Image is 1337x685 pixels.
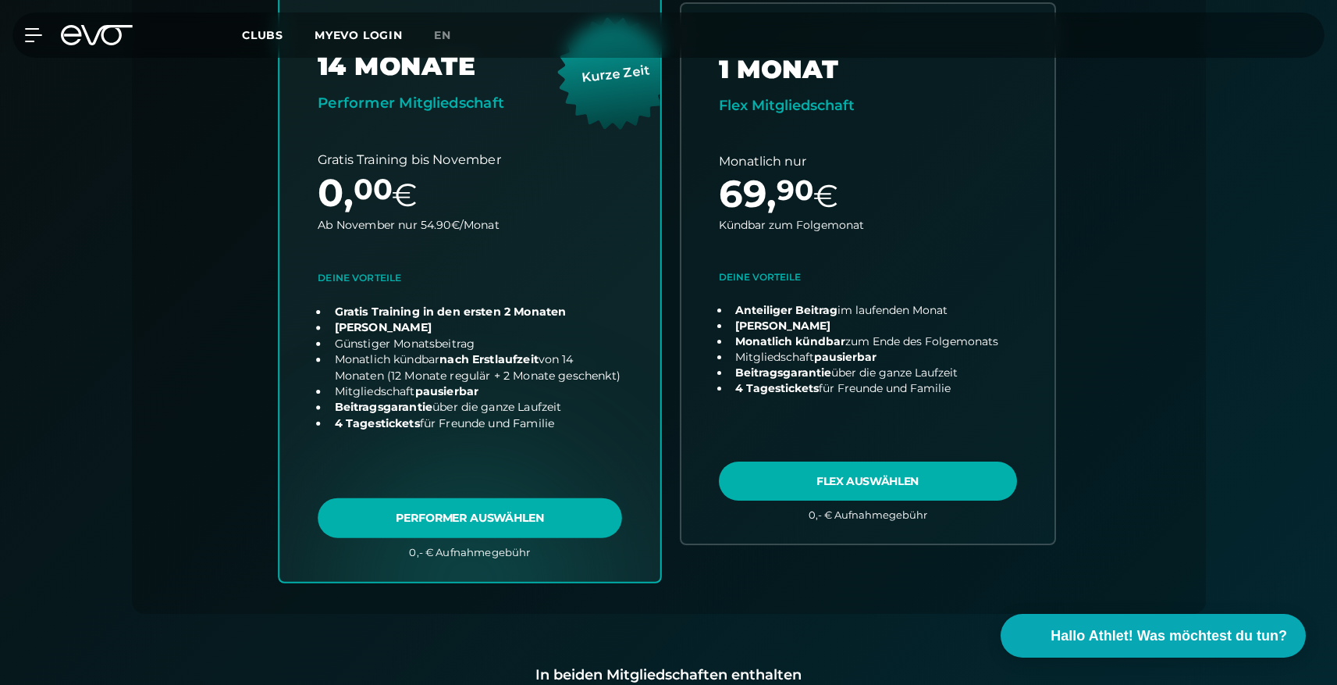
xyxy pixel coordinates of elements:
a: en [434,27,470,45]
span: Clubs [242,28,283,42]
a: Clubs [242,27,315,42]
a: choose plan [681,4,1054,544]
a: MYEVO LOGIN [315,28,403,42]
button: Hallo Athlet! Was möchtest du tun? [1001,614,1306,658]
span: en [434,28,451,42]
span: Hallo Athlet! Was möchtest du tun? [1051,626,1287,647]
